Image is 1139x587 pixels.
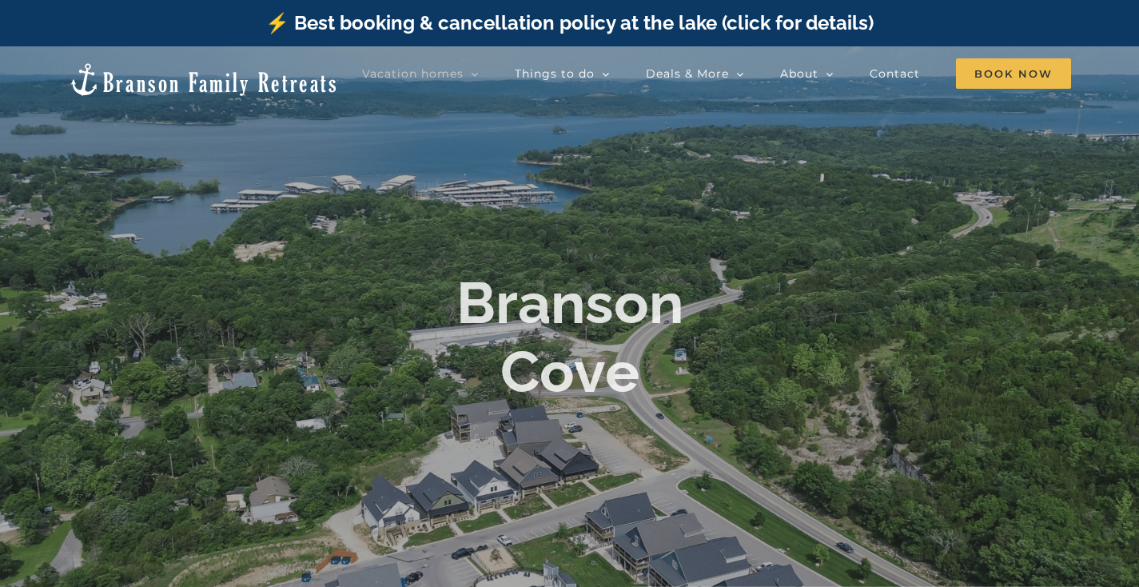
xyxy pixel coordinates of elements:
[515,58,610,90] a: Things to do
[870,68,920,79] span: Contact
[956,58,1071,89] span: Book Now
[646,58,744,90] a: Deals & More
[646,68,729,79] span: Deals & More
[956,58,1071,90] a: Book Now
[362,58,1071,90] nav: Main Menu
[780,68,818,79] span: About
[362,68,464,79] span: Vacation homes
[68,62,339,98] img: Branson Family Retreats Logo
[780,58,834,90] a: About
[456,269,683,405] b: Branson Cove
[362,58,479,90] a: Vacation homes
[870,58,920,90] a: Contact
[265,11,874,34] a: ⚡️ Best booking & cancellation policy at the lake (click for details)
[515,68,595,79] span: Things to do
